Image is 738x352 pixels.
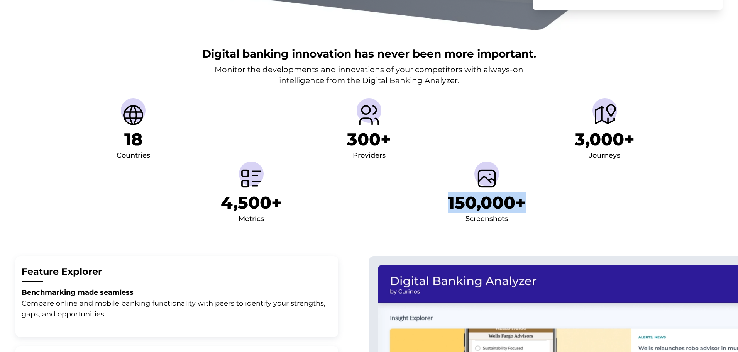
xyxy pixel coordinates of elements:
h2: Feature Explorer [22,265,332,278]
img: Screenshots [474,166,499,191]
p: Compare online and mobile banking functionality with peers to identify your strengths, gaps, and ... [22,298,330,320]
img: Providers [357,103,381,128]
img: Metrics [239,166,264,191]
button: Feature ExplorerBenchmarking made seamless Compare online and mobile banking functionality with p... [15,256,338,337]
h2: Digital banking innovation has never been more important. [202,46,536,61]
h1: 150,000+ [448,192,526,213]
h1: 3,000+ [575,129,635,150]
img: Countries [121,103,146,128]
div: Journeys [589,150,620,162]
div: Screenshots [465,213,508,225]
h1: 4,500+ [221,192,282,213]
h1: 18 [124,129,142,150]
div: Countries [117,150,150,162]
h1: 300+ [347,129,391,150]
p: Monitor the developments and innovations of your competitors with always-on intelligence from the... [215,64,523,86]
strong: Benchmarking made seamless [22,288,134,297]
div: Providers [353,150,386,162]
div: Metrics [239,213,264,225]
img: Journeys [592,103,617,128]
